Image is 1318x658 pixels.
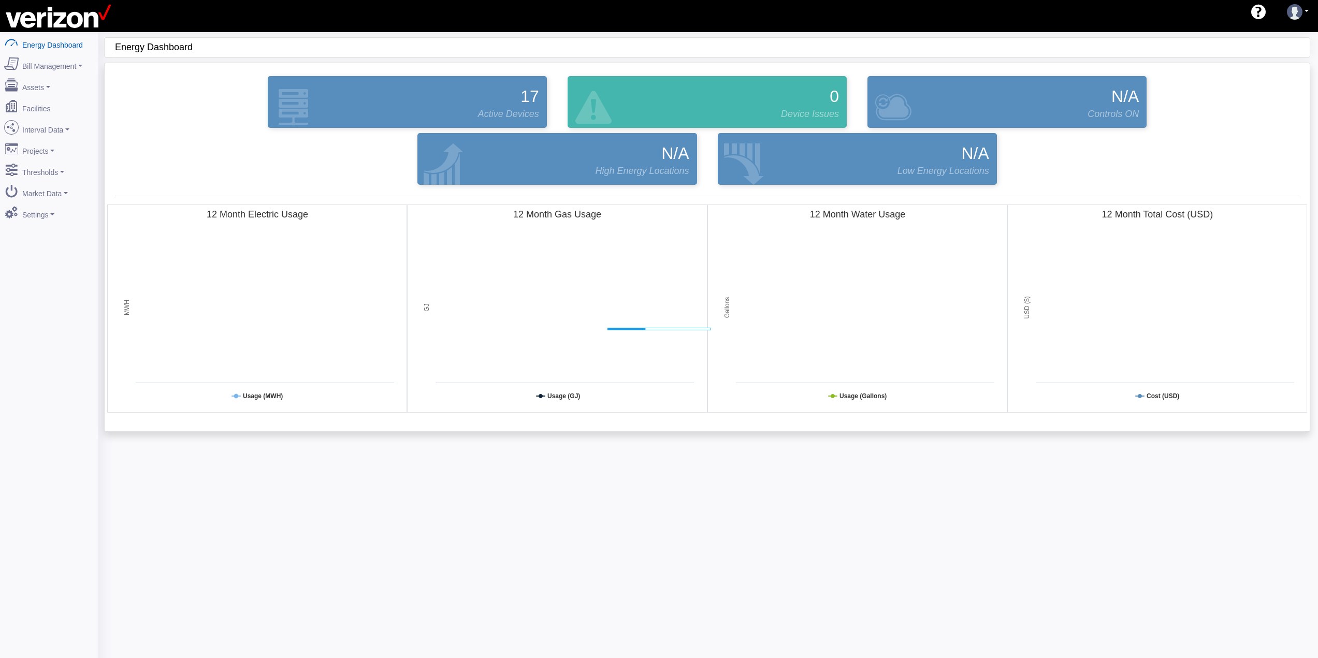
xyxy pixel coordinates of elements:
span: 17 [520,84,539,109]
tspan: USD ($) [1023,296,1031,318]
tspan: 12 Month Total Cost (USD) [1102,209,1213,220]
span: N/A [1111,84,1139,109]
img: user-3.svg [1287,4,1302,20]
tspan: 12 Month Electric Usage [207,209,308,220]
tspan: 12 Month Water Usage [809,209,905,220]
div: Energy Dashboard [115,38,1310,57]
tspan: Gallons [723,297,731,318]
tspan: Cost (USD) [1147,392,1179,400]
tspan: Usage (MWH) [243,392,283,400]
span: High Energy Locations [595,164,689,178]
span: N/A [961,141,989,166]
span: Controls ON [1088,107,1139,121]
span: Active Devices [478,107,539,121]
div: Devices that are actively reporting data. [257,74,557,130]
tspan: Usage (GJ) [547,392,580,400]
span: Low Energy Locations [897,164,989,178]
span: N/A [661,141,689,166]
tspan: GJ [424,303,431,311]
a: 17 Active Devices [265,76,549,128]
span: 0 [830,84,839,109]
tspan: 12 Month Gas Usage [513,209,601,220]
tspan: Usage (Gallons) [839,392,887,400]
div: Devices that are active and configured but are in an error state. [557,74,857,130]
span: Device Issues [781,107,839,121]
tspan: MWH [123,300,131,315]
